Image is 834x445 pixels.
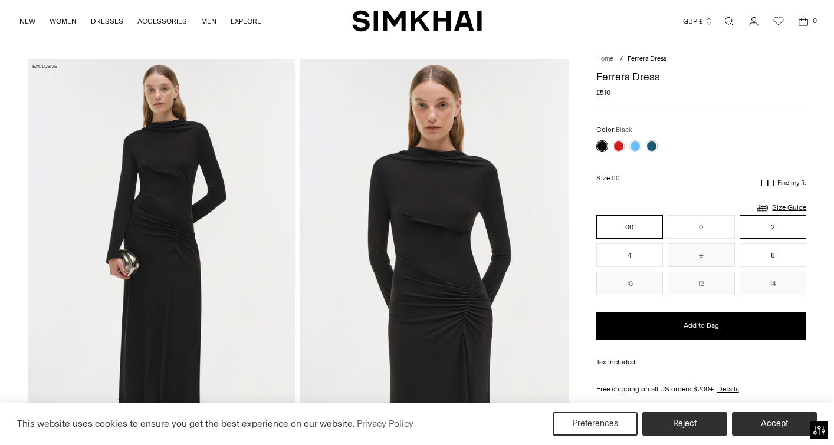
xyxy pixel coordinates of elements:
[596,87,610,98] span: £510
[668,215,735,239] button: 0
[767,9,790,33] a: Wishlist
[553,412,638,436] button: Preferences
[596,243,664,267] button: 4
[740,272,807,295] button: 14
[596,124,632,136] label: Color:
[612,174,620,182] span: 00
[742,9,766,33] a: Go to the account page
[596,312,807,340] button: Add to Bag
[642,412,727,436] button: Reject
[137,8,187,34] a: ACCESSORIES
[19,8,35,34] a: NEW
[628,55,666,62] span: Ferrera Dress
[809,15,820,26] span: 0
[740,243,807,267] button: 8
[596,55,613,62] a: Home
[684,321,719,331] span: Add to Bag
[717,384,739,394] a: Details
[596,215,664,239] button: 00
[668,272,735,295] button: 12
[352,9,482,32] a: SIMKHAI
[355,415,415,433] a: Privacy Policy (opens in a new tab)
[792,9,815,33] a: Open cart modal
[50,8,77,34] a: WOMEN
[616,126,632,134] span: Black
[596,357,807,367] div: Tax included.
[596,173,620,184] label: Size:
[91,8,123,34] a: DRESSES
[740,215,807,239] button: 2
[201,8,216,34] a: MEN
[596,71,807,82] h1: Ferrera Dress
[231,8,261,34] a: EXPLORE
[17,418,355,429] span: This website uses cookies to ensure you get the best experience on our website.
[620,54,623,64] div: /
[756,200,806,215] a: Size Guide
[596,272,664,295] button: 10
[732,412,817,436] button: Accept
[717,9,741,33] a: Open search modal
[596,384,807,394] div: Free shipping on all US orders $200+
[683,8,713,34] button: GBP £
[668,243,735,267] button: 6
[596,54,807,64] nav: breadcrumbs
